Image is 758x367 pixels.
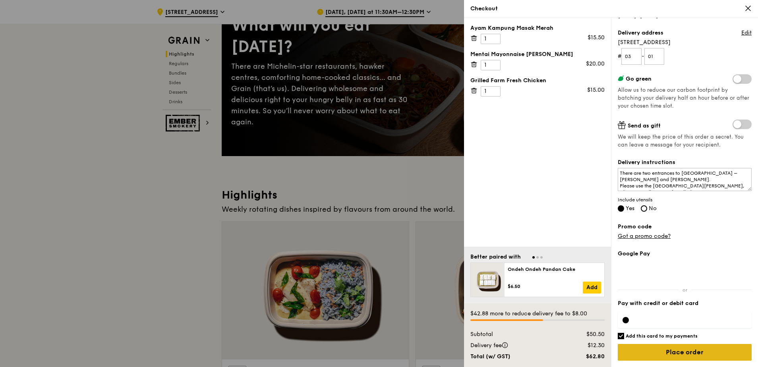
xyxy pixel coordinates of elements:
a: Add [583,282,601,294]
span: Allow us to reduce our carbon footprint by batching your delivery half an hour before or after yo... [618,87,749,109]
span: Go to slide 1 [532,256,535,259]
span: Include utensils [618,197,752,203]
label: Promo code [618,223,752,231]
div: $15.50 [588,34,605,42]
div: Grilled Farm Fresh Chicken [470,77,605,85]
input: Place order [618,344,752,361]
iframe: Secure card payment input frame [635,317,747,323]
iframe: Secure payment button frame [618,263,752,280]
div: Mentai Mayonnaise [PERSON_NAME] [470,50,605,58]
div: Delivery fee [466,342,561,350]
span: Yes [626,205,634,212]
div: Total (w/ GST) [466,353,561,361]
input: Unit [644,48,665,65]
span: Send as gift [628,122,661,129]
label: Delivery instructions [618,158,752,166]
div: Checkout [470,5,752,13]
div: $15.00 [587,86,605,94]
div: $42.88 more to reduce delivery fee to $8.00 [470,310,605,318]
div: Ayam Kampung Masak Merah [470,24,605,32]
span: [STREET_ADDRESS] [618,39,752,46]
span: Go green [626,75,652,82]
form: # - [618,48,752,65]
div: $62.80 [561,353,609,361]
div: Better paired with [470,253,521,261]
label: Pay with credit or debit card [618,299,752,307]
div: Ondeh Ondeh Pandan Cake [508,266,601,272]
input: Floor [621,48,642,65]
span: We will keep the price of this order a secret. You can leave a message for your recipient. [618,133,752,149]
input: Yes [618,205,624,212]
span: Go to slide 3 [540,256,543,259]
span: Go to slide 2 [536,256,539,259]
input: No [641,205,647,212]
a: Got a promo code? [618,233,671,240]
span: No [649,205,657,212]
div: $50.50 [561,330,609,338]
h6: Add this card to my payments [626,333,698,339]
div: $6.50 [508,283,583,290]
div: $20.00 [586,60,605,68]
div: Subtotal [466,330,561,338]
div: $12.30 [561,342,609,350]
label: Delivery address [618,29,663,37]
a: Edit [741,29,752,37]
label: Google Pay [618,250,752,258]
input: Add this card to my payments [618,333,624,339]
